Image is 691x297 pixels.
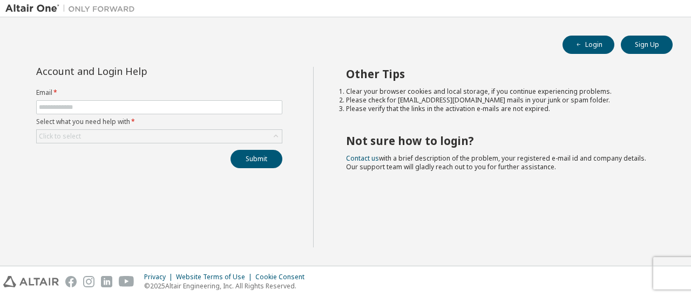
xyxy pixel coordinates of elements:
[36,118,282,126] label: Select what you need help with
[5,3,140,14] img: Altair One
[36,67,233,75] div: Account and Login Help
[119,276,134,287] img: youtube.svg
[621,36,673,54] button: Sign Up
[346,96,654,105] li: Please check for [EMAIL_ADDRESS][DOMAIN_NAME] mails in your junk or spam folder.
[176,273,255,281] div: Website Terms of Use
[39,132,81,141] div: Click to select
[346,154,646,171] span: with a brief description of the problem, your registered e-mail id and company details. Our suppo...
[37,130,282,143] div: Click to select
[346,105,654,113] li: Please verify that the links in the activation e-mails are not expired.
[346,154,379,163] a: Contact us
[3,276,59,287] img: altair_logo.svg
[346,67,654,81] h2: Other Tips
[65,276,77,287] img: facebook.svg
[144,273,176,281] div: Privacy
[83,276,94,287] img: instagram.svg
[36,88,282,97] label: Email
[231,150,282,168] button: Submit
[346,87,654,96] li: Clear your browser cookies and local storage, if you continue experiencing problems.
[144,281,311,291] p: © 2025 Altair Engineering, Inc. All Rights Reserved.
[563,36,614,54] button: Login
[346,134,654,148] h2: Not sure how to login?
[255,273,311,281] div: Cookie Consent
[101,276,112,287] img: linkedin.svg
